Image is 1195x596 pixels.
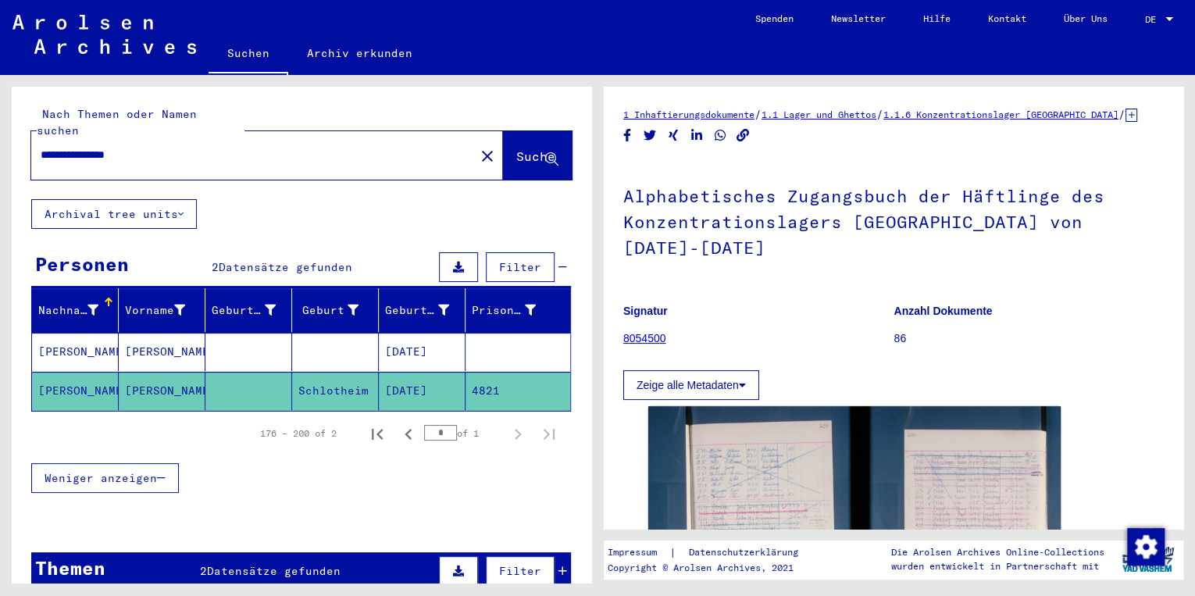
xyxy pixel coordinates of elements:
mat-header-cell: Geburt‏ [292,288,379,332]
div: Geburtsname [212,302,276,319]
mat-cell: [PERSON_NAME] [32,333,119,371]
div: | [608,544,817,561]
div: Personen [35,250,129,278]
div: Prisoner # [472,302,536,319]
button: First page [362,418,393,449]
mat-cell: 4821 [466,372,570,410]
button: Previous page [393,418,424,449]
a: 1.1.6 Konzentrationslager [GEOGRAPHIC_DATA] [883,109,1118,120]
span: DE [1145,14,1162,25]
mat-cell: [PERSON_NAME] [32,372,119,410]
button: Copy link [735,126,751,145]
button: Last page [533,418,565,449]
button: Filter [486,252,555,282]
img: Arolsen_neg.svg [12,15,196,54]
mat-cell: [PERSON_NAME] [119,372,205,410]
mat-cell: Schlotheim [292,372,379,410]
span: Filter [499,260,541,274]
mat-header-cell: Prisoner # [466,288,570,332]
span: / [754,107,762,121]
div: Geburt‏ [298,298,378,323]
img: Zustimmung ändern [1127,528,1165,566]
a: 1 Inhaftierungsdokumente [623,109,754,120]
mat-icon: close [478,147,497,166]
div: Nachname [38,298,118,323]
a: Datenschutzerklärung [676,544,817,561]
p: Die Arolsen Archives Online-Collections [890,545,1104,559]
div: Geburtsdatum [385,302,449,319]
button: Archival tree units [31,199,197,229]
div: 176 – 200 of 2 [260,426,337,441]
button: Clear [472,140,503,171]
p: 86 [894,330,1165,347]
a: Suchen [209,34,288,75]
span: 2 [212,260,219,274]
button: Filter [486,556,555,586]
mat-header-cell: Geburtsdatum [379,288,466,332]
p: wurden entwickelt in Partnerschaft mit [890,559,1104,573]
span: Filter [499,564,541,578]
mat-header-cell: Vorname [119,288,205,332]
mat-cell: [DATE] [379,333,466,371]
button: Zeige alle Metadaten [623,370,759,400]
span: Datensätze gefunden [219,260,352,274]
div: Themen [35,554,105,582]
img: yv_logo.png [1118,540,1177,579]
div: of 1 [424,426,502,441]
div: Geburtsdatum [385,298,469,323]
div: Vorname [125,302,185,319]
p: Copyright © Arolsen Archives, 2021 [608,561,817,575]
button: Share on WhatsApp [712,126,729,145]
button: Share on Facebook [619,126,636,145]
a: Archiv erkunden [288,34,431,72]
a: 8054500 [623,332,666,344]
span: / [876,107,883,121]
div: Vorname [125,298,205,323]
button: Next page [502,418,533,449]
mat-cell: [DATE] [379,372,466,410]
span: 2 [200,564,207,578]
span: Weniger anzeigen [45,471,157,485]
a: Impressum [608,544,669,561]
mat-header-cell: Nachname [32,288,119,332]
mat-label: Nach Themen oder Namen suchen [37,107,197,137]
mat-cell: [PERSON_NAME] [119,333,205,371]
a: 1.1 Lager und Ghettos [762,109,876,120]
b: Signatur [623,305,668,317]
div: Prisoner # [472,298,555,323]
button: Suche [503,131,572,180]
div: Geburt‏ [298,302,358,319]
div: Zustimmung ändern [1126,527,1164,565]
button: Share on Xing [665,126,682,145]
b: Anzahl Dokumente [894,305,993,317]
span: Datensätze gefunden [207,564,341,578]
button: Share on LinkedIn [689,126,705,145]
button: Weniger anzeigen [31,463,179,493]
h1: Alphabetisches Zugangsbuch der Häftlinge des Konzentrationslagers [GEOGRAPHIC_DATA] von [DATE]-[D... [623,160,1164,280]
span: / [1118,107,1125,121]
span: Suche [516,148,555,164]
button: Share on Twitter [642,126,658,145]
div: Nachname [38,302,98,319]
mat-header-cell: Geburtsname [205,288,292,332]
div: Geburtsname [212,298,295,323]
